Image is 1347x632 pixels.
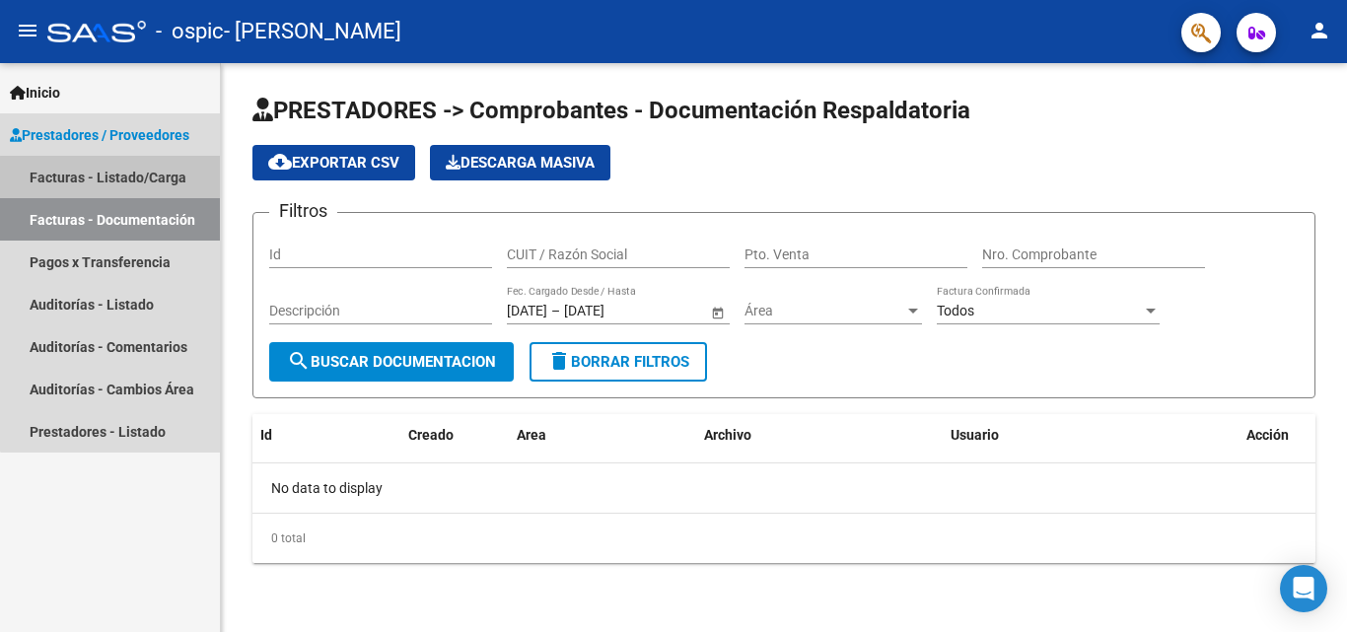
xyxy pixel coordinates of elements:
[704,427,751,443] span: Archivo
[268,150,292,174] mat-icon: cloud_download
[551,303,560,319] span: –
[252,414,331,456] datatable-header-cell: Id
[400,414,509,456] datatable-header-cell: Creado
[156,10,224,53] span: - ospic
[252,463,1315,513] div: No data to display
[509,414,696,456] datatable-header-cell: Area
[564,303,661,319] input: Fecha fin
[547,353,689,371] span: Borrar Filtros
[696,414,943,456] datatable-header-cell: Archivo
[530,342,707,382] button: Borrar Filtros
[744,303,904,319] span: Área
[430,145,610,180] app-download-masive: Descarga masiva de comprobantes (adjuntos)
[287,349,311,373] mat-icon: search
[707,302,728,322] button: Open calendar
[547,349,571,373] mat-icon: delete
[951,427,999,443] span: Usuario
[430,145,610,180] button: Descarga Masiva
[943,414,1239,456] datatable-header-cell: Usuario
[252,97,970,124] span: PRESTADORES -> Comprobantes - Documentación Respaldatoria
[287,353,496,371] span: Buscar Documentacion
[269,342,514,382] button: Buscar Documentacion
[268,154,399,172] span: Exportar CSV
[1239,414,1337,456] datatable-header-cell: Acción
[10,82,60,104] span: Inicio
[252,145,415,180] button: Exportar CSV
[10,124,189,146] span: Prestadores / Proveedores
[1246,427,1289,443] span: Acción
[507,303,547,319] input: Fecha inicio
[269,197,337,225] h3: Filtros
[517,427,546,443] span: Area
[408,427,454,443] span: Creado
[260,427,272,443] span: Id
[1280,565,1327,612] div: Open Intercom Messenger
[446,154,595,172] span: Descarga Masiva
[252,514,1315,563] div: 0 total
[16,19,39,42] mat-icon: menu
[937,303,974,318] span: Todos
[1308,19,1331,42] mat-icon: person
[224,10,401,53] span: - [PERSON_NAME]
